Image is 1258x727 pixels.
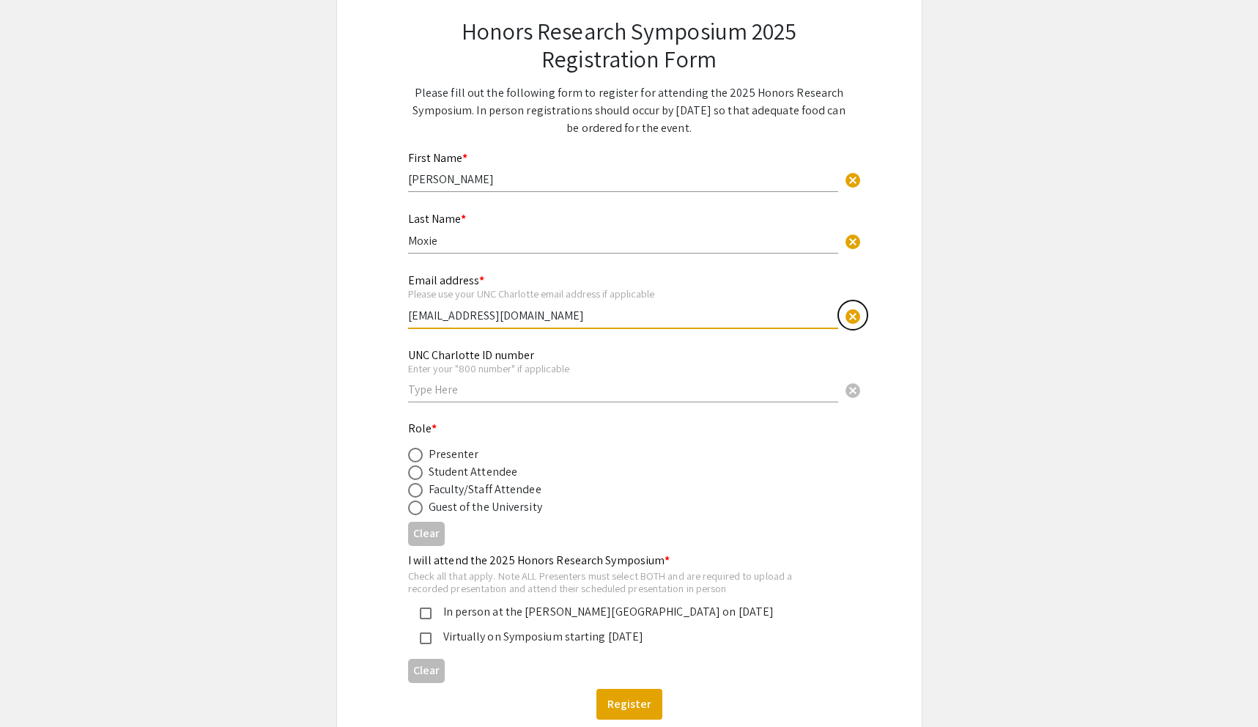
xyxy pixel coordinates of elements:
[408,84,851,137] p: Please fill out the following form to register for attending the 2025 Honors Research Symposium. ...
[838,165,867,194] button: Clear
[844,233,862,251] span: cancel
[408,233,838,248] input: Type Here
[408,273,484,288] mat-label: Email address
[408,421,437,436] mat-label: Role
[408,382,838,397] input: Type Here
[596,689,662,720] button: Register
[838,300,867,330] button: Clear
[432,603,815,621] div: In person at the [PERSON_NAME][GEOGRAPHIC_DATA] on [DATE]
[838,226,867,256] button: Clear
[844,171,862,189] span: cancel
[844,308,862,325] span: cancel
[408,522,445,546] button: Clear
[408,17,851,73] h2: Honors Research Symposium 2025 Registration Form
[429,463,518,481] div: Student Attendee
[844,382,862,399] span: cancel
[408,308,838,323] input: Type Here
[429,446,479,463] div: Presenter
[429,498,542,516] div: Guest of the University
[408,287,838,300] div: Please use your UNC Charlotte email address if applicable
[408,362,838,375] div: Enter your "800 number" if applicable
[11,661,62,716] iframe: Chat
[432,628,815,646] div: Virtually on Symposium starting [DATE]
[408,171,838,187] input: Type Here
[408,659,445,683] button: Clear
[408,211,466,226] mat-label: Last Name
[408,150,467,166] mat-label: First Name
[408,347,534,363] mat-label: UNC Charlotte ID number
[408,569,827,595] div: Check all that apply. Note ALL Presenters must select BOTH and are required to upload a recorded ...
[429,481,541,498] div: Faculty/Staff Attendee
[838,374,867,404] button: Clear
[408,553,670,568] mat-label: I will attend the 2025 Honors Research Symposium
